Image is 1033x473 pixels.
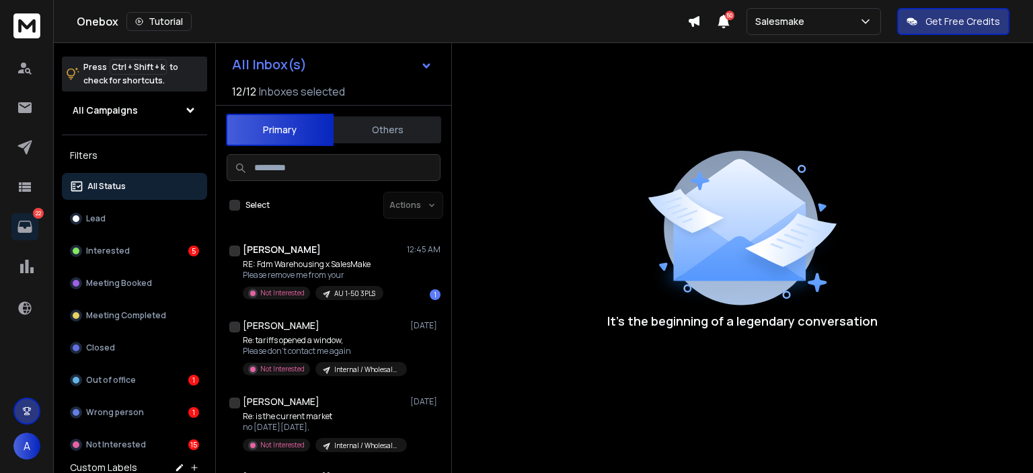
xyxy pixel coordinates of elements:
p: Interested [86,246,130,256]
a: 22 [11,213,38,240]
span: Ctrl + Shift + k [110,59,167,75]
p: Re: is the current market [243,411,404,422]
button: All Status [62,173,207,200]
button: A [13,433,40,460]
div: Onebox [77,12,687,31]
button: Out of office1 [62,367,207,394]
p: AU 1-50 3PLS [334,289,375,299]
p: Re: tariffs opened a window, [243,335,404,346]
div: 1 [188,375,199,386]
h1: [PERSON_NAME] [243,319,319,332]
button: Get Free Credits [897,8,1009,35]
div: 1 [188,407,199,418]
p: Closed [86,342,115,353]
button: Interested5 [62,238,207,264]
div: 5 [188,246,199,256]
p: Meeting Completed [86,310,166,321]
button: Tutorial [126,12,192,31]
p: [DATE] [410,396,441,407]
button: All Inbox(s) [221,51,443,78]
p: Internal / Wholesale & Manufacturing / [GEOGRAPHIC_DATA] [334,441,399,451]
p: Not Interested [260,440,305,450]
button: Closed [62,334,207,361]
p: Not Interested [260,364,305,374]
p: Lead [86,213,106,224]
h3: Filters [62,146,207,165]
p: Out of office [86,375,136,386]
p: All Status [87,181,126,192]
button: Meeting Booked [62,270,207,297]
p: 12:45 AM [407,244,441,255]
p: 22 [33,208,44,219]
p: Meeting Booked [86,278,152,289]
p: Please don’t contact me again [243,346,404,357]
p: Internal / Wholesale & Manufacturing / [GEOGRAPHIC_DATA] [334,365,399,375]
button: Not Interested15 [62,431,207,458]
p: RE: Fdm Warehousing x SalesMake [243,259,383,270]
p: Salesmake [755,15,810,28]
p: Please remove me from your [243,270,383,281]
label: Select [245,200,270,211]
h1: All Campaigns [73,104,138,117]
button: All Campaigns [62,97,207,124]
p: Not Interested [260,288,305,298]
div: 15 [188,439,199,450]
p: Not Interested [86,439,146,450]
p: [DATE] [410,320,441,331]
p: It’s the beginning of a legendary conversation [607,312,878,330]
p: Press to check for shortcuts. [83,61,178,87]
h1: [PERSON_NAME] [243,243,321,256]
span: 12 / 12 [232,83,256,100]
button: Primary [226,114,334,146]
p: no [DATE][DATE], [243,422,404,433]
h1: [PERSON_NAME] [243,395,319,408]
button: Wrong person1 [62,399,207,426]
button: Meeting Completed [62,302,207,329]
h1: All Inbox(s) [232,58,307,71]
h3: Inboxes selected [259,83,345,100]
button: Others [334,115,441,145]
p: Get Free Credits [925,15,1000,28]
span: 50 [725,11,734,20]
p: Wrong person [86,407,144,418]
div: 1 [430,289,441,300]
button: Lead [62,205,207,232]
